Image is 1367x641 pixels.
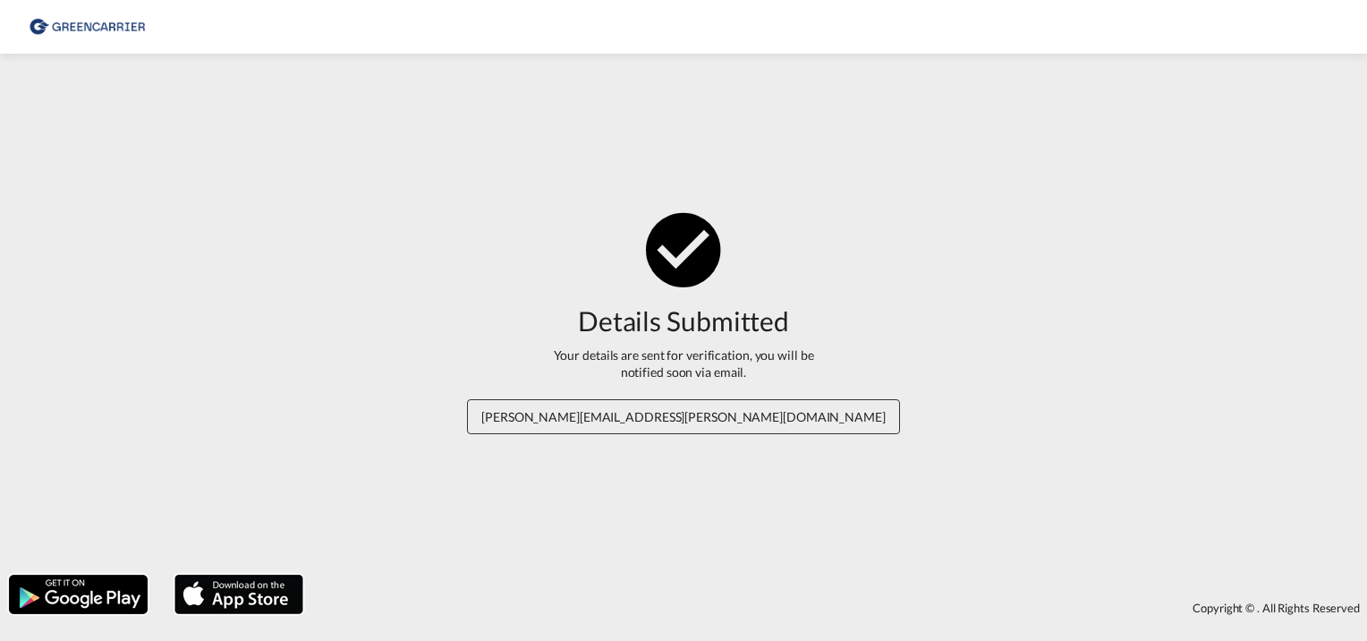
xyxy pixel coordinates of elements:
div: Copyright © . All Rights Reserved [312,593,1367,623]
img: 8cf206808afe11efa76fcd1e3d746489.png [27,7,148,47]
div: Details Submitted [578,302,789,339]
md-icon: icon-checkbox-marked-circle [639,203,728,293]
div: Your details are sent for verification, you will be notified soon via email. [536,346,831,381]
img: google.png [7,573,149,616]
span: [PERSON_NAME][EMAIL_ADDRESS][PERSON_NAME][DOMAIN_NAME] [467,399,900,434]
img: apple.png [173,573,305,616]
